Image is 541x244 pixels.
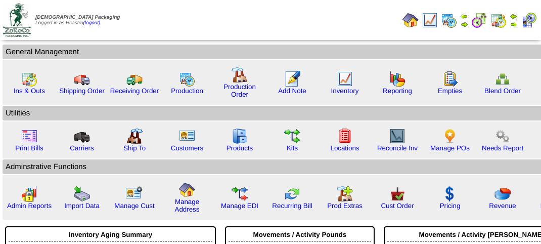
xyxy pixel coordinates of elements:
[442,128,458,144] img: po.png
[442,71,458,87] img: workorder.gif
[64,202,100,210] a: Import Data
[9,228,212,241] div: Inventory Aging Summary
[3,3,31,37] img: zoroco-logo-small.webp
[175,198,200,213] a: Manage Address
[179,71,195,87] img: calendarprod.gif
[21,186,37,202] img: graph2.png
[70,144,94,152] a: Carriers
[377,144,418,152] a: Reconcile Inv
[14,87,45,95] a: Ins & Outs
[389,128,405,144] img: line_graph2.gif
[430,144,470,152] a: Manage POs
[278,87,306,95] a: Add Note
[287,144,298,152] a: Kits
[229,228,371,241] div: Movements / Activity Pounds
[330,144,359,152] a: Locations
[484,87,521,95] a: Blend Order
[110,87,159,95] a: Receiving Order
[389,186,405,202] img: cust_order.png
[74,71,90,87] img: truck.gif
[337,128,353,144] img: locations.gif
[272,202,312,210] a: Recurring Bill
[337,71,353,87] img: line_graph.gif
[471,12,487,28] img: calendarblend.gif
[438,87,462,95] a: Empties
[331,87,359,95] a: Inventory
[440,202,461,210] a: Pricing
[21,71,37,87] img: calendarinout.gif
[490,12,507,28] img: calendarinout.gif
[221,202,258,210] a: Manage EDI
[510,20,518,28] img: arrowright.gif
[460,12,468,20] img: arrowleft.gif
[494,128,511,144] img: workflow.png
[482,144,523,152] a: Needs Report
[15,144,43,152] a: Print Bills
[59,87,105,95] a: Shipping Order
[489,202,516,210] a: Revenue
[123,144,146,152] a: Ship To
[284,186,300,202] img: reconcile.gif
[171,144,203,152] a: Customers
[383,87,412,95] a: Reporting
[179,182,195,198] img: home.gif
[441,12,457,28] img: calendarprod.gif
[171,87,203,95] a: Production
[7,202,52,210] a: Admin Reports
[179,128,195,144] img: customers.gif
[337,186,353,202] img: prodextras.gif
[327,202,363,210] a: Prod Extras
[422,12,438,28] img: line_graph.gif
[402,12,419,28] img: home.gif
[114,202,154,210] a: Manage Cust
[510,12,518,20] img: arrowleft.gif
[126,128,143,144] img: factory2.gif
[21,128,37,144] img: invoice2.gif
[494,186,511,202] img: pie_chart.png
[494,71,511,87] img: network.png
[521,12,537,28] img: calendarcustomer.gif
[389,71,405,87] img: graph.gif
[284,128,300,144] img: workflow.gif
[83,20,101,26] a: (logout)
[284,71,300,87] img: orders.gif
[232,186,248,202] img: edi.gif
[232,67,248,83] img: factory.gif
[460,20,468,28] img: arrowright.gif
[232,128,248,144] img: cabinet.gif
[442,186,458,202] img: dollar.gif
[227,144,253,152] a: Products
[381,202,414,210] a: Cust Order
[35,15,120,20] span: [DEMOGRAPHIC_DATA] Packaging
[74,128,90,144] img: truck3.gif
[74,186,90,202] img: import.gif
[125,186,144,202] img: managecust.png
[126,71,143,87] img: truck2.gif
[35,15,120,26] span: Logged in as Rcastro
[223,83,256,98] a: Production Order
